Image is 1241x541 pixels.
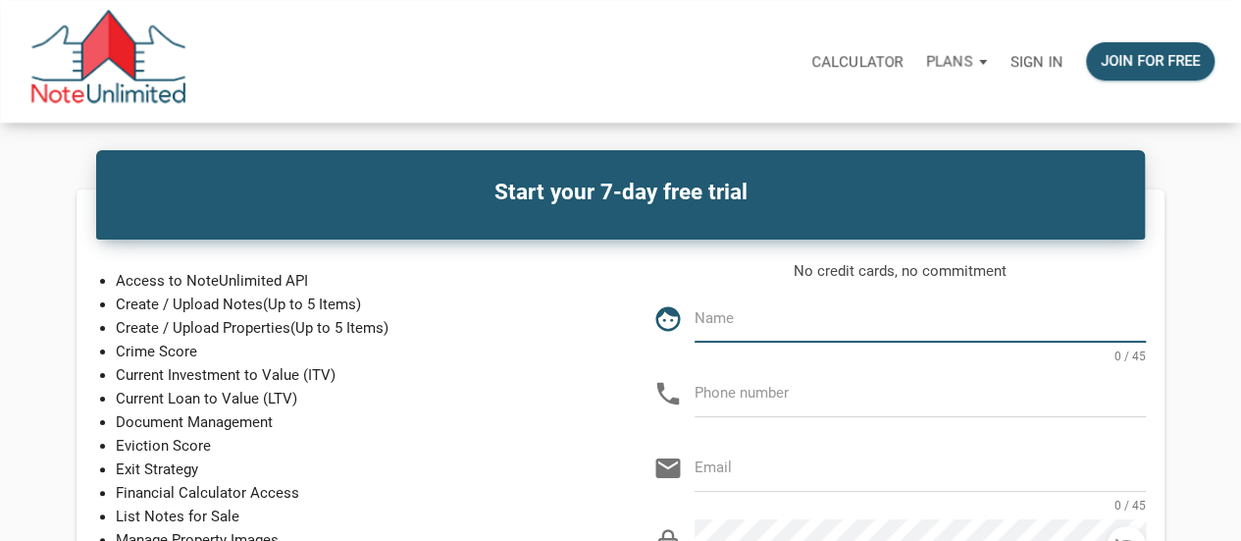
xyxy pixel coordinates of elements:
[1074,30,1226,92] a: Join for free
[1101,50,1200,73] div: Join for free
[111,176,1130,209] h4: Start your 7-day free trial
[1086,42,1215,81] button: Join for free
[116,340,605,363] p: Crime Score
[1114,494,1146,514] span: 0 / 45
[695,370,1146,414] input: Phone number
[914,30,999,92] a: Plans
[29,10,187,113] img: NoteUnlimited
[290,319,388,337] span: (Up to 5 Items)
[116,316,605,340] p: Create / Upload Properties
[116,458,605,481] p: Exit Strategy
[653,259,1146,283] p: No credit cards, no commitment
[695,445,1146,489] input: Email
[811,53,903,71] p: Calculator
[116,481,605,505] p: Financial Calculator Access
[1010,53,1062,71] p: Sign in
[116,434,605,458] p: Eviction Score
[116,269,605,293] p: Access to NoteUnlimited API
[914,32,999,91] button: Plans
[1114,345,1146,364] span: 0 / 45
[116,505,605,528] p: List Notes for Sale
[263,296,361,313] span: (Up to 5 Items)
[116,363,605,387] p: Current Investment to Value (ITV)
[800,30,914,92] a: Calculator
[116,410,605,434] p: Document Management
[999,30,1074,92] a: Sign in
[653,304,683,334] i: face
[116,293,605,316] p: Create / Upload Notes
[695,296,1146,340] input: Name
[653,454,683,483] i: email
[926,53,972,71] p: Plans
[653,379,683,408] i: phone
[116,387,605,410] p: Current Loan to Value (LTV)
